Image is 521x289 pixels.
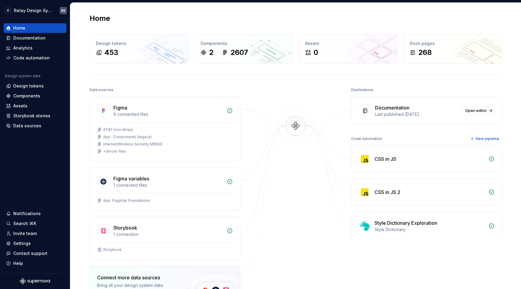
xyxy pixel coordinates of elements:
div: Figma variables [113,175,149,182]
div: Storybook [113,224,137,231]
div: 2607 [230,48,248,57]
a: Code automation [4,53,66,63]
a: Home [4,23,66,33]
div: Internet/Wireless Security MERGE [103,142,163,147]
div: Docs pages [410,40,496,46]
div: Help [13,260,23,266]
a: Documentation [4,33,66,43]
button: Contact support [4,249,66,258]
div: Search ⌘K [13,221,36,227]
div: Documentation [375,104,409,111]
div: Destinations [351,86,374,94]
div: 1 connection [113,231,223,237]
div: 1 connected files [113,182,223,188]
div: Home [13,25,25,31]
div: Design tokens [13,83,44,89]
a: Design tokens [4,81,66,91]
div: Data sources [90,86,113,94]
div: Settings [13,240,31,246]
a: Components22607 [194,34,293,64]
div: Analytics [13,45,33,51]
a: Components [4,91,66,101]
div: App: Flagship Foundations [103,198,150,203]
a: Data sources [4,121,66,131]
button: New pipeline [468,135,502,143]
div: 0 [314,48,318,57]
div: Storybook stories [13,113,50,119]
div: 268 [418,48,432,57]
div: Code automation [13,55,50,61]
div: Style Dictionary [374,227,485,233]
div: Storybook [103,247,122,252]
div: Documentation [13,35,46,41]
a: Docs pages268 [403,34,502,64]
div: 6 connected files [113,111,223,117]
div: App : Components (legacy) [103,135,152,139]
a: Figma variables1 connected filesApp: Flagship Foundations [90,167,240,211]
div: BS [61,8,65,13]
div: Design system data [5,74,40,78]
a: Settings [4,239,66,248]
div: Design tokens [96,40,182,46]
button: Notifications [4,209,66,218]
a: Assets [4,101,66,111]
div: Connect more data sources [97,274,178,281]
a: Analytics [4,43,66,53]
div: Code automation [351,135,382,143]
a: Invite team [4,229,66,238]
span: New pipeline [476,136,499,141]
div: A [4,7,11,14]
a: Open editor [463,106,494,115]
button: Search ⌘K [4,219,66,228]
div: Style Dictionary Exploration [374,219,437,227]
svg: Supernova Logo [20,278,50,284]
div: Components [13,93,40,99]
div: Figma [113,104,127,111]
div: Notifications [13,211,41,217]
button: Help [4,259,66,268]
div: Invite team [13,230,37,237]
div: Contact support [13,250,47,256]
div: Assets [13,103,27,109]
div: Assets [305,40,391,46]
div: + 3 more files [103,149,126,154]
a: Storybook stories [4,111,66,121]
div: AT&T Icon library [103,127,133,132]
span: Open editor [465,108,487,113]
a: Design tokens453 [90,34,188,64]
div: Last published [DATE] [375,111,459,117]
div: Relay Design System [14,8,52,14]
button: ARelay Design SystemBS [1,4,69,17]
div: Data sources [13,123,41,129]
a: Assets0 [299,34,397,64]
a: Storybook1 connectionStorybook [90,217,240,260]
div: CSS in JS 2 [374,189,400,196]
div: 2 [209,48,213,57]
h2: Home [90,14,110,23]
a: Figma6 connected filesAT&T Icon libraryApp : Components (legacy)Internet/Wireless Security MERGE+... [90,97,240,161]
div: Components [201,40,286,46]
div: CSS in JS [374,155,396,163]
div: 453 [104,48,118,57]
